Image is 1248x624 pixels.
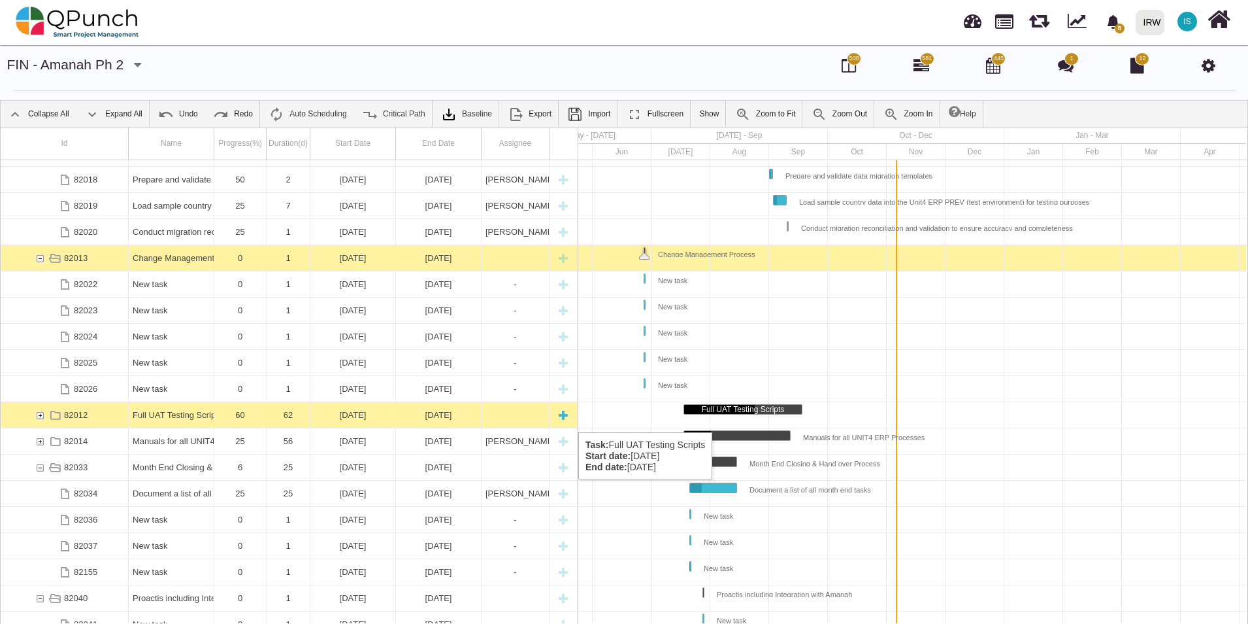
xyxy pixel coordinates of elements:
[693,101,725,127] a: Show
[645,274,687,283] div: New task
[482,193,550,218] div: Salman.khan,Azeem.khan,
[133,298,210,323] div: New task
[485,298,545,323] div: -
[129,533,214,559] div: New task
[396,350,482,375] div: 27-06-2025
[214,376,267,402] div: 0
[84,107,100,122] img: ic_expand_all_24.71e1805.png
[400,298,477,323] div: [DATE]
[129,128,214,160] div: Name
[553,350,573,375] div: New task
[271,271,306,297] div: 1
[1,455,578,481] div: Task: Month End Closing & Hand over Process Start date: 21-07-2025 End date: 14-08-2025
[129,507,214,532] div: New task
[267,324,310,349] div: 1
[553,481,573,506] div: New task
[828,144,887,160] div: Oct
[129,298,214,323] div: New task
[400,271,477,297] div: [DATE]
[1207,7,1230,32] i: Home
[133,219,210,245] div: Conduct migration reconciliation and validation to ensure accuracy and completeness
[1,376,129,402] div: 82026
[214,533,267,559] div: 0
[1,193,129,218] div: 82019
[271,219,306,245] div: 1
[214,455,267,480] div: 6
[267,128,310,160] div: Duration(d)
[1,559,578,585] div: Task: New task Start date: 21-07-2025 End date: 21-07-2025
[1004,128,1181,143] div: Jan - Mar
[1058,58,1074,73] i: Punch Discussion
[400,193,477,218] div: [DATE]
[129,245,214,271] div: Change Management Process
[482,481,550,506] div: Azeem.khan
[214,193,267,218] div: 25
[1115,24,1125,33] span: 8
[213,107,229,122] img: ic_redo_24.f94b082.png
[1,350,578,376] div: Task: New task Start date: 27-06-2025 End date: 27-06-2025
[849,54,859,63] span: 508
[310,376,396,402] div: 27-06-2025
[787,221,789,232] div: Task: Conduct migration reconciliation and validation to ensure accuracy and completeness Start d...
[644,326,646,336] div: Task: New task Start date: 27-06-2025 End date: 27-06-2025
[482,271,550,297] div: -
[362,107,378,122] img: ic_critical_path_24.b7f2986.png
[651,144,710,160] div: Jul
[1,167,578,193] div: Task: Prepare and validate data migration templates Start date: 01-09-2025 End date: 02-09-2025
[1122,144,1181,160] div: Mar
[74,219,97,245] div: 82020
[1,585,129,611] div: 82040
[1181,144,1240,160] div: Apr
[267,559,310,585] div: 1
[267,298,310,323] div: 1
[214,481,267,506] div: 25
[214,350,267,375] div: 0
[129,376,214,402] div: New task
[7,57,124,72] a: FIN - Amanah Ph 2
[129,481,214,506] div: Document a list of all month end tasks
[314,219,391,245] div: [DATE]
[644,378,646,389] div: Task: New task Start date: 27-06-2025 End date: 27-06-2025
[129,402,214,428] div: Full UAT Testing Scripts
[314,193,391,218] div: [DATE]
[1183,18,1191,26] span: IS
[1,271,578,298] div: Task: New task Start date: 27-06-2025 End date: 27-06-2025
[1061,1,1098,44] div: Dynamic Report
[310,271,396,297] div: 27-06-2025
[129,271,214,297] div: New task
[1,101,76,127] a: Collapse All
[689,561,691,572] div: Task: New task Start date: 21-07-2025 End date: 21-07-2025
[1,402,578,428] div: Task: Full UAT Testing Scripts Start date: 18-07-2025 End date: 17-09-2025
[310,298,396,323] div: 27-06-2025
[1,298,578,324] div: Task: New task Start date: 27-06-2025 End date: 27-06-2025
[644,352,646,362] div: Task: New task Start date: 27-06-2025 End date: 27-06-2025
[482,298,550,323] div: -
[310,219,396,245] div: 10-09-2025
[567,107,583,122] img: save.4d96896.png
[129,559,214,585] div: New task
[218,219,262,245] div: 25
[645,300,687,309] div: New task
[129,193,214,218] div: Load sample country data into the Unit4 ERP PREV (test environment) for testing purposes
[129,428,214,454] div: Manuals for all UNIT4 ERP Processes
[508,107,523,122] img: ic_export_24.4e1404f.png
[1,481,129,506] div: 82034
[396,219,482,245] div: 10-09-2025
[561,101,617,127] a: Import
[1,533,129,559] div: 82037
[553,271,573,297] div: New task
[1,128,129,160] div: Id
[7,107,23,122] img: ic_collapse_all_24.42ac041.png
[262,101,353,127] a: Auto Scheduling
[267,376,310,402] div: 1
[400,324,477,349] div: [DATE]
[553,507,573,532] div: New task
[396,455,482,480] div: 14-08-2025
[942,101,983,127] a: Help
[267,455,310,480] div: 25
[702,614,704,624] div: Task: New task Start date: 28-07-2025 End date: 28-07-2025
[994,54,1004,63] span: 445
[267,533,310,559] div: 1
[1,219,578,245] div: Task: Conduct migration reconciliation and validation to ensure accuracy and completeness Start d...
[355,101,432,127] a: Critical Path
